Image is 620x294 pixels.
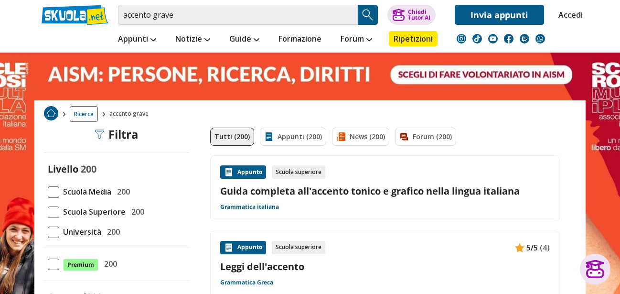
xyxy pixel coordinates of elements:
input: Cerca appunti, riassunti o versioni [118,5,358,25]
a: Guide [227,31,262,48]
img: Cerca appunti, riassunti o versioni [361,8,375,22]
a: Ripetizioni [389,31,438,46]
a: Appunti [116,31,159,48]
a: News (200) [332,128,389,146]
a: Tutti (200) [210,128,254,146]
a: Formazione [276,31,324,48]
a: Appunti (200) [260,128,326,146]
span: 200 [103,226,120,238]
img: youtube [488,34,498,44]
div: Scuola superiore [272,165,325,179]
img: Home [44,106,58,120]
img: Filtra filtri mobile [95,130,105,139]
img: facebook [504,34,513,44]
a: Forum [338,31,374,48]
div: Appunto [220,241,266,254]
button: Search Button [358,5,378,25]
span: Scuola Superiore [59,206,126,218]
a: Grammatica italiana [220,203,279,211]
img: Appunti contenuto [224,167,234,177]
img: Appunti filtro contenuto [264,132,274,142]
a: Home [44,106,58,122]
img: instagram [457,34,466,44]
div: Chiedi Tutor AI [408,9,430,21]
span: Scuola Media [59,185,111,198]
a: Leggi dell'accento [220,260,550,273]
div: Filtra [95,128,139,141]
label: Livello [48,163,78,175]
img: Forum filtro contenuto [399,132,409,142]
span: 5/5 [526,241,538,254]
a: Guida completa all'accento tonico e grafico nella lingua italiana [220,185,550,197]
span: 200 [128,206,144,218]
span: accento grave [109,106,152,122]
a: Invia appunti [455,5,544,25]
a: Accedi [558,5,578,25]
img: twitch [520,34,529,44]
a: Notizie [173,31,213,48]
img: Appunti contenuto [515,243,524,252]
div: Appunto [220,165,266,179]
a: Ricerca [70,106,98,122]
span: (4) [540,241,550,254]
span: Università [59,226,101,238]
a: Grammatica Greca [220,279,273,286]
img: News filtro contenuto [336,132,346,142]
span: 200 [100,258,117,270]
span: 200 [113,185,130,198]
a: Forum (200) [395,128,456,146]
button: ChiediTutor AI [387,5,436,25]
div: Scuola superiore [272,241,325,254]
img: tiktok [472,34,482,44]
span: Premium [63,259,98,271]
span: 200 [81,163,96,175]
img: Appunti contenuto [224,243,234,252]
img: WhatsApp [535,34,545,44]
